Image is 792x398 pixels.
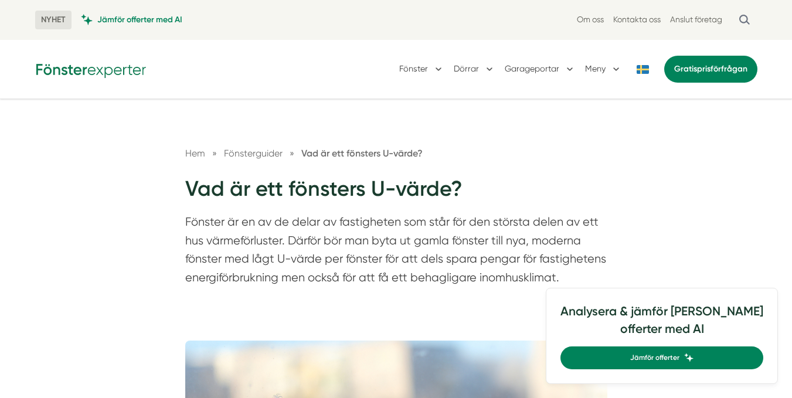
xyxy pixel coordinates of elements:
[185,213,607,292] p: Fönster är en av de delar av fastigheten som står för den största delen av ett hus värmeförluster...
[674,64,697,74] span: Gratis
[577,14,604,25] a: Om oss
[35,60,147,78] img: Fönsterexperter Logotyp
[585,54,622,84] button: Meny
[290,146,294,161] span: »
[224,148,283,159] span: Fönsterguider
[454,54,495,84] button: Dörrar
[301,148,423,159] a: Vad är ett fönsters U-värde?
[212,146,217,161] span: »
[224,148,285,159] a: Fönsterguider
[630,352,679,363] span: Jämför offerter
[185,175,607,213] h1: Vad är ett fönsters U-värde?
[664,56,757,83] a: Gratisprisförfrågan
[97,14,182,25] span: Jämför offerter med AI
[81,14,182,25] a: Jämför offerter med AI
[670,14,722,25] a: Anslut företag
[560,302,763,346] h4: Analysera & jämför [PERSON_NAME] offerter med AI
[560,346,763,369] a: Jämför offerter
[185,148,205,159] a: Hem
[505,54,576,84] button: Garageportar
[613,14,661,25] a: Kontakta oss
[399,54,444,84] button: Fönster
[35,11,72,29] span: NYHET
